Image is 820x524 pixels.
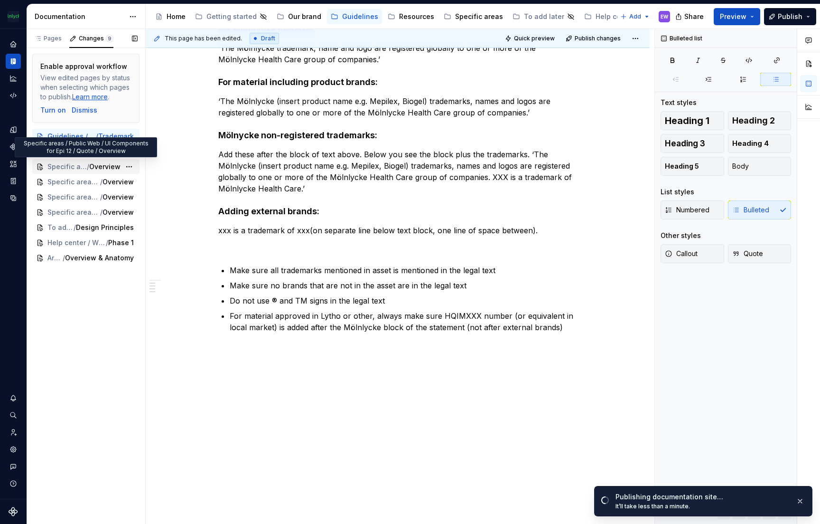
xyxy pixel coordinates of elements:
[661,244,724,263] button: Callout
[6,408,21,423] div: Search ⌘K
[6,71,21,86] a: Analytics
[218,76,577,88] h4: For material including product brands:
[47,177,100,187] span: Specific areas / Public Web / UI Components for Epi 12 / News card carousel
[230,295,577,306] p: Do not use ® and TM signs in the legal text
[218,206,577,217] h4: Adding external brands:
[261,35,275,42] span: Draft
[87,162,89,171] span: /
[47,253,63,263] span: Archive - keep for now / Core Epi 11 / *Component template*
[665,139,705,148] span: Heading 3
[615,492,788,502] div: Publishing documentation site…
[563,32,625,45] button: Publish changes
[206,12,257,21] div: Getting started
[100,208,102,217] span: /
[32,190,140,205] a: Specific areas / Public Web / UI Components for Epi 12 / Media content card/Overview
[661,13,668,20] div: EW
[384,9,438,24] a: Resources
[218,225,577,236] p: xxx is a trademark of xxx(on separate line below text block, one line of space between).
[6,191,21,206] a: Data sources
[342,12,378,21] div: Guidelines
[6,54,21,69] a: Documentation
[6,442,21,457] a: Settings
[32,159,140,174] a: Specific areas / Public Web / UI Components for Epi 12 / Quote/Overview
[32,220,140,235] a: To add later/Design Principles
[615,503,788,510] div: It’ll take less than a minute.
[6,459,21,474] button: Contact support
[47,208,100,217] span: Specific areas / Public Web / UI Components for Epi 12 / *Epi 12 Component template*
[728,244,792,263] button: Quote
[6,37,21,52] a: Home
[6,391,21,406] button: Notifications
[732,139,769,148] span: Heading 4
[661,111,724,130] button: Heading 1
[6,88,21,103] a: Code automation
[98,132,134,141] span: Trademark
[6,156,21,171] div: Assets
[218,130,577,141] h4: Mölnycke non-registered trademarks:
[665,162,699,171] span: Heading 5
[661,200,724,219] button: Numbered
[502,32,559,45] button: Quick preview
[63,253,65,263] span: /
[40,73,131,102] div: View edited pages by status when selecting which pages to publish. .
[151,7,615,26] div: Page tree
[74,223,76,232] span: /
[100,177,102,187] span: /
[509,9,578,24] a: To add later
[596,12,634,21] div: Help center
[728,134,792,153] button: Heading 4
[108,238,134,248] span: Phase 1
[47,192,100,202] span: Specific areas / Public Web / UI Components for Epi 12 / Media content card
[47,238,106,248] span: Help center / What's new / Changelog
[665,205,709,215] span: Numbered
[661,98,697,107] div: Text styles
[6,139,21,154] a: Components
[732,249,763,258] span: Quote
[732,162,749,171] span: Body
[665,249,698,258] span: Callout
[720,12,746,21] span: Preview
[728,157,792,176] button: Body
[32,129,140,144] a: Guidelines / Trademark statement/Trademark
[65,253,134,263] span: Overview & Anatomy
[32,250,140,266] a: Archive - keep for now / Core Epi 11 / *Component template*/Overview & Anatomy
[102,177,134,187] span: Overview
[151,9,189,24] a: Home
[9,507,18,516] svg: Supernova Logo
[580,9,648,24] a: Help center
[76,223,134,232] span: Design Principles
[15,137,157,157] div: Specific areas / Public Web / UI Components for Epi 12 / Quote / Overview
[106,238,108,248] span: /
[665,116,709,125] span: Heading 1
[714,8,760,25] button: Preview
[47,132,96,141] span: Guidelines / Trademark statement
[106,35,113,42] span: 9
[661,134,724,153] button: Heading 3
[32,235,140,250] a: Help center / What's new / Changelog/Phase 1
[671,8,710,25] button: Share
[575,35,621,42] span: Publish changes
[6,425,21,440] a: Invite team
[524,12,564,21] div: To add later
[167,12,186,21] div: Home
[514,35,555,42] span: Quick preview
[778,12,802,21] span: Publish
[230,265,577,276] p: Make sure all trademarks mentioned in asset is mentioned in the legal text
[100,192,102,202] span: /
[47,162,87,171] span: Specific areas / Public Web / UI Components for Epi 12 / Quote
[764,8,816,25] button: Publish
[661,157,724,176] button: Heading 5
[34,35,62,42] div: Pages
[72,93,108,101] a: Learn more
[455,12,503,21] div: Specific areas
[72,105,97,115] button: Dismiss
[218,149,577,194] p: Add these after the block of text above. Below you see the block plus the trademarks. ‘The Mölnly...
